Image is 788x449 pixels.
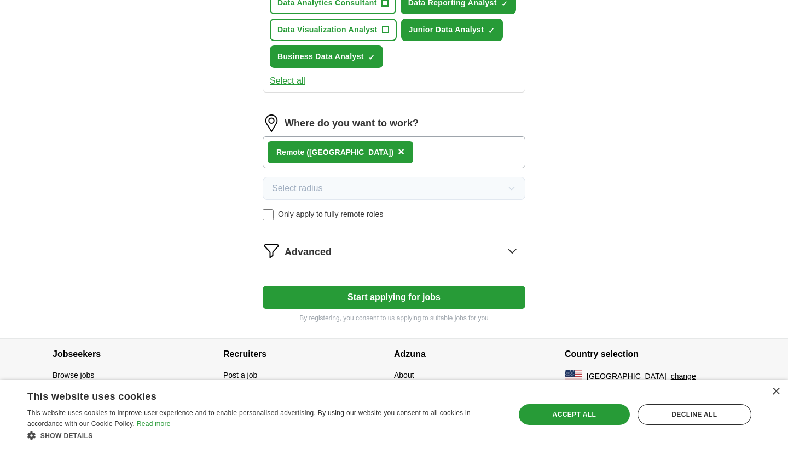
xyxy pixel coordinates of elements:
[285,245,332,260] span: Advanced
[394,371,414,379] a: About
[409,24,484,36] span: Junior Data Analyst
[263,114,280,132] img: location.png
[772,388,780,396] div: Close
[137,420,171,428] a: Read more, opens a new window
[565,370,582,383] img: US flag
[270,74,305,88] button: Select all
[277,51,364,62] span: Business Data Analyst
[519,404,630,425] div: Accept all
[671,371,696,382] button: change
[285,116,419,131] label: Where do you want to work?
[270,19,397,41] button: Data Visualization Analyst
[263,286,525,309] button: Start applying for jobs
[223,371,257,379] a: Post a job
[27,409,471,428] span: This website uses cookies to improve user experience and to enable personalised advertising. By u...
[40,432,93,440] span: Show details
[488,26,495,35] span: ✓
[263,209,274,220] input: Only apply to fully remote roles
[263,313,525,323] p: By registering, you consent to us applying to suitable jobs for you
[278,209,383,220] span: Only apply to fully remote roles
[638,404,751,425] div: Decline all
[587,371,667,382] span: [GEOGRAPHIC_DATA]
[565,339,735,370] h4: Country selection
[368,53,375,62] span: ✓
[401,19,503,41] button: Junior Data Analyst✓
[398,144,404,160] button: ×
[27,430,501,441] div: Show details
[276,147,393,158] div: Remote ([GEOGRAPHIC_DATA])
[27,387,473,403] div: This website uses cookies
[272,182,323,195] span: Select radius
[53,371,94,379] a: Browse jobs
[277,24,378,36] span: Data Visualization Analyst
[263,242,280,260] img: filter
[398,146,404,158] span: ×
[263,177,525,200] button: Select radius
[270,45,383,68] button: Business Data Analyst✓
